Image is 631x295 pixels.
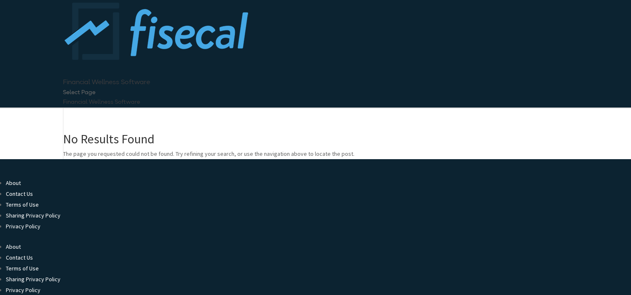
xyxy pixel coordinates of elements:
[6,190,33,197] a: Contact Us
[63,90,96,95] span: Select Page
[6,243,21,250] a: About
[6,201,39,208] a: Terms of Use
[6,179,21,187] a: About
[63,132,463,149] h1: No Results Found
[6,254,33,261] a: Contact Us
[6,275,60,283] a: Sharing Privacy Policy
[63,99,140,105] a: Financial Wellness Software
[6,286,40,294] a: Privacy Policy
[6,265,39,272] a: Terms of Use
[6,212,60,219] a: Sharing Privacy Policy
[63,149,463,159] p: The page you requested could not be found. Try refining your search, or use the navigation above ...
[6,222,40,230] a: Privacy Policy
[63,79,150,97] a: Financial Wellness Software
